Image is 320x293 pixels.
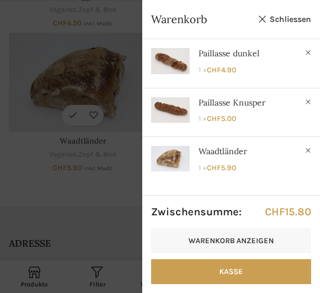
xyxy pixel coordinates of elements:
[151,205,242,219] strong: Zwischensumme:
[142,88,320,132] a: Anzeigen
[258,12,311,27] a: Schliessen
[302,96,314,108] a: Paillasse Knusper aus dem Warenkorb entfernen
[142,39,320,82] a: Anzeigen
[265,205,285,218] span: CHF
[142,137,320,180] a: Anzeigen
[151,259,311,284] a: Kasse
[265,205,311,218] bdi: 15.80
[151,228,311,253] a: Warenkorb anzeigen
[302,47,314,59] a: Paillasse dunkel aus dem Warenkorb entfernen
[302,145,314,157] a: Waadtländer aus dem Warenkorb entfernen
[151,12,252,27] span: Warenkorb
